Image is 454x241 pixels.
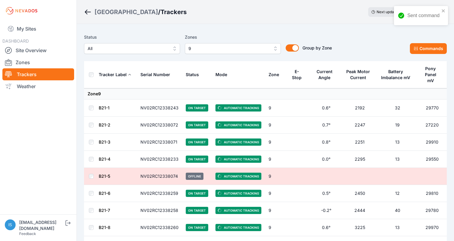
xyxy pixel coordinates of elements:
button: Current Angle [314,64,338,85]
td: NV02RC12338072 [137,117,182,134]
a: B21-2 [99,122,110,127]
span: DASHBOARD [2,38,29,43]
h3: Trackers [161,8,187,16]
td: 9 [265,219,287,236]
div: Mode [215,72,227,78]
span: On Target [186,156,208,163]
td: 13 [377,219,418,236]
td: NV02RC12338260 [137,219,182,236]
td: 0.6° [310,219,342,236]
a: [GEOGRAPHIC_DATA] [95,8,158,16]
span: Automatic Tracking [215,156,261,163]
img: Nevados [5,6,38,16]
td: 9 [265,134,287,151]
td: 0.5° [310,185,342,202]
span: Automatic Tracking [215,224,261,231]
div: Battery Imbalance mV [381,69,410,81]
span: Offline [186,173,203,180]
button: Zone [269,67,284,82]
td: 2450 [342,185,377,202]
div: Sent command [407,12,440,19]
a: B21-4 [99,156,110,162]
div: Serial Number [140,72,170,78]
button: 9 [185,43,281,54]
a: B21-1 [99,105,110,110]
span: On Target [186,104,208,112]
td: 2247 [342,117,377,134]
button: Status [186,67,204,82]
td: NV02RC12338258 [137,202,182,219]
img: iswagart@prim.com [5,219,16,230]
div: Pony Panel mV [421,66,440,84]
button: Commands [410,43,447,54]
a: B21-6 [99,191,110,196]
td: 9 [265,185,287,202]
td: 29910 [418,134,447,151]
span: Automatic Tracking [215,121,261,129]
a: Feedback [19,231,36,236]
td: NV02RC12338071 [137,134,182,151]
td: 9 [265,100,287,117]
a: My Sites [2,22,74,36]
td: 32 [377,100,418,117]
span: On Target [186,138,208,146]
td: NV02RC12338243 [137,100,182,117]
span: On Target [186,207,208,214]
span: Automatic Tracking [215,173,261,180]
span: On Target [186,190,208,197]
td: 0.7° [310,117,342,134]
span: Automatic Tracking [215,207,261,214]
td: 9 [265,202,287,219]
td: NV02RC12338233 [137,151,182,168]
button: Battery Imbalance mV [381,64,414,85]
a: Site Overview [2,44,74,56]
span: 9 [188,45,269,52]
span: Automatic Tracking [215,190,261,197]
span: Group by Zone [302,45,332,50]
td: 0.6° [310,100,342,117]
button: Serial Number [140,67,175,82]
div: Peak Motor Current [346,69,370,81]
button: Mode [215,67,232,82]
td: 9 [265,151,287,168]
label: Zones [185,34,281,41]
a: B21-7 [99,208,110,213]
td: 2251 [342,134,377,151]
button: All [84,43,180,54]
td: NV02RC12338259 [137,185,182,202]
button: close [441,8,446,13]
td: 27220 [418,117,447,134]
td: Zone 9 [84,88,447,100]
td: 29550 [418,151,447,168]
a: B21-8 [99,225,110,230]
td: 29770 [418,100,447,117]
td: 19 [377,117,418,134]
td: 13 [377,151,418,168]
button: Pony Panel mV [421,61,443,88]
div: [EMAIL_ADDRESS][DOMAIN_NAME] [19,219,64,231]
span: Automatic Tracking [215,104,261,112]
button: Tracker Label [99,67,131,82]
td: 3225 [342,219,377,236]
td: 29780 [418,202,447,219]
a: Weather [2,80,74,92]
td: 12 [377,185,418,202]
button: Peak Motor Current [346,64,374,85]
td: 29810 [418,185,447,202]
td: 40 [377,202,418,219]
span: / [158,8,161,16]
td: 2192 [342,100,377,117]
td: 2444 [342,202,377,219]
td: NV02RC12338074 [137,168,182,185]
span: Automatic Tracking [215,138,261,146]
span: All [88,45,168,52]
div: Status [186,72,199,78]
td: -0.2° [310,202,342,219]
span: On Target [186,224,208,231]
button: E-Stop [291,64,307,85]
td: 0.8° [310,134,342,151]
span: On Target [186,121,208,129]
div: Tracker Label [99,72,127,78]
span: Next update in [377,10,401,14]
